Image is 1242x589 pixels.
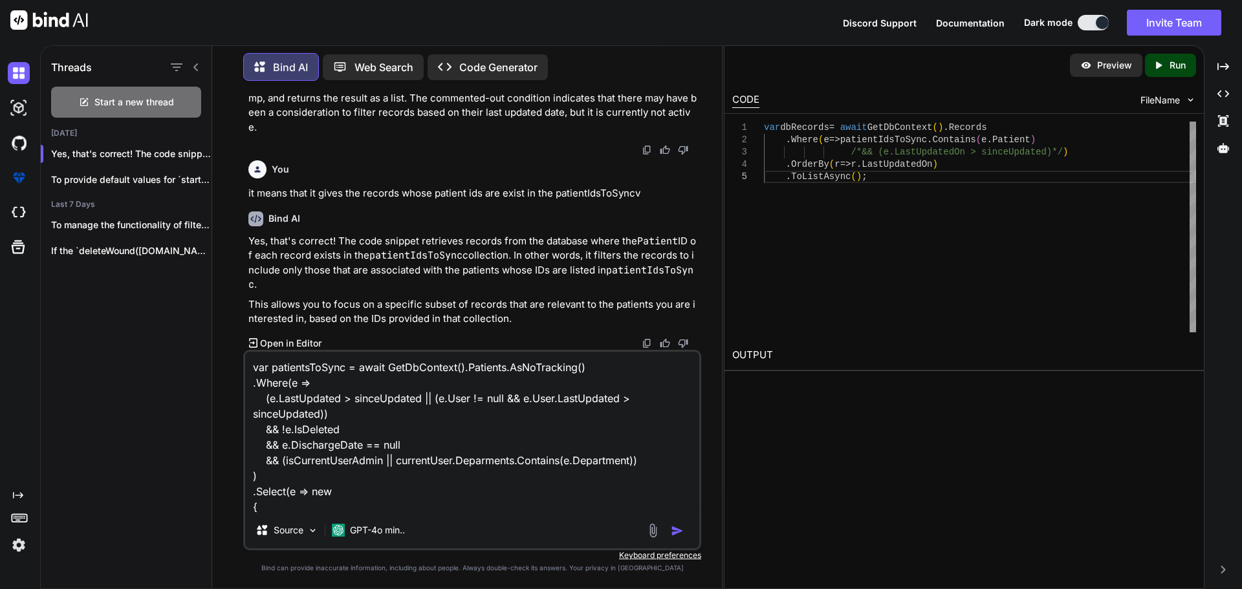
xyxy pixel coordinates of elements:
[1127,10,1221,36] button: Invite Team
[8,167,30,189] img: premium
[732,134,747,146] div: 2
[791,159,829,169] span: OrderBy
[791,171,851,182] span: ToListAsync
[851,147,1063,157] span: /*&& (e.LastUpdatedOn > sinceUpdated)*/
[41,128,212,138] h2: [DATE]
[8,97,30,119] img: darkAi-studio
[1063,147,1068,157] span: )
[307,525,318,536] img: Pick Models
[724,340,1204,370] h2: OUTPUT
[829,159,834,169] span: (
[986,134,992,145] span: .
[41,199,212,209] h2: Last 7 Days
[1097,59,1132,72] p: Preview
[856,171,861,182] span: )
[851,159,856,169] span: r
[8,534,30,556] img: settings
[975,134,981,145] span: (
[8,132,30,154] img: githubDark
[936,17,1005,28] span: Documentation
[51,219,212,231] p: To manage the functionality of filtering patient...
[932,159,937,169] span: )
[369,249,463,262] code: patientIdsToSync
[243,550,701,561] p: Keyboard preferences
[981,134,986,145] span: e
[932,134,975,145] span: Contains
[732,122,747,134] div: 1
[862,159,932,169] span: LastUpdatedOn
[829,134,840,145] span: =>
[932,122,937,133] span: (
[8,62,30,84] img: darkChat
[1170,59,1186,72] p: Run
[350,524,405,537] p: GPT-4o min..
[780,122,829,133] span: dbRecords
[856,159,862,169] span: .
[245,352,699,512] textarea: var patientsToSync = await GetDbContext().Patients.AsNoTracking() .Where(e => (e.LastUpdated > si...
[764,122,780,133] span: var
[678,145,688,155] img: dislike
[459,59,538,75] p: Code Generator
[678,338,688,348] img: dislike
[829,122,834,133] span: =
[642,145,652,155] img: copy
[660,145,670,155] img: like
[785,134,790,145] span: .
[1140,94,1180,107] span: FileName
[1024,16,1073,29] span: Dark mode
[248,297,699,327] p: This allows you to focus on a specific subset of records that are relevant to the patients you ar...
[948,122,986,133] span: Records
[732,146,747,158] div: 3
[354,59,413,75] p: Web Search
[637,235,678,248] code: Patient
[992,134,1030,145] span: Patient
[818,134,823,145] span: (
[243,563,701,573] p: Bind can provide inaccurate information, including about people. Always double-check its answers....
[660,338,670,348] img: like
[791,134,818,145] span: Where
[936,16,1005,30] button: Documentation
[732,171,747,183] div: 5
[851,171,856,182] span: (
[840,134,926,145] span: patientIdsToSync
[843,17,917,28] span: Discord Support
[938,122,943,133] span: )
[840,122,867,133] span: await
[943,122,948,133] span: .
[274,524,303,537] p: Source
[927,134,932,145] span: .
[840,159,851,169] span: =>
[94,96,174,109] span: Start a new thread
[272,163,289,176] h6: You
[1030,134,1035,145] span: )
[260,337,321,350] p: Open in Editor
[51,59,92,75] h1: Threads
[732,158,747,171] div: 4
[1080,59,1092,71] img: preview
[51,244,212,257] p: If the `deleteWound([DOMAIN_NAME])` function is not being...
[732,92,759,108] div: CODE
[248,62,699,135] p: In summary, this code snippet retrieves a list of records from the database that are associated w...
[248,234,699,292] p: Yes, that's correct! The code snippet retrieves records from the database where the ID of each re...
[862,171,867,182] span: ;
[867,122,932,133] span: GetDbContext
[671,524,684,537] img: icon
[51,147,212,160] p: Yes, that's correct! The code snippet re...
[843,16,917,30] button: Discord Support
[646,523,660,538] img: attachment
[10,10,88,30] img: Bind AI
[8,202,30,224] img: cloudideIcon
[248,186,699,201] p: it means that it gives the records whose patient ids are exist in the patientIdsToSyncv
[268,212,300,225] h6: Bind AI
[1185,94,1196,105] img: chevron down
[785,159,790,169] span: .
[785,171,790,182] span: .
[332,524,345,537] img: GPT-4o mini
[642,338,652,348] img: copy
[823,134,829,145] span: e
[273,59,308,75] p: Bind AI
[834,159,840,169] span: r
[51,173,212,186] p: To provide default values for `startDate...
